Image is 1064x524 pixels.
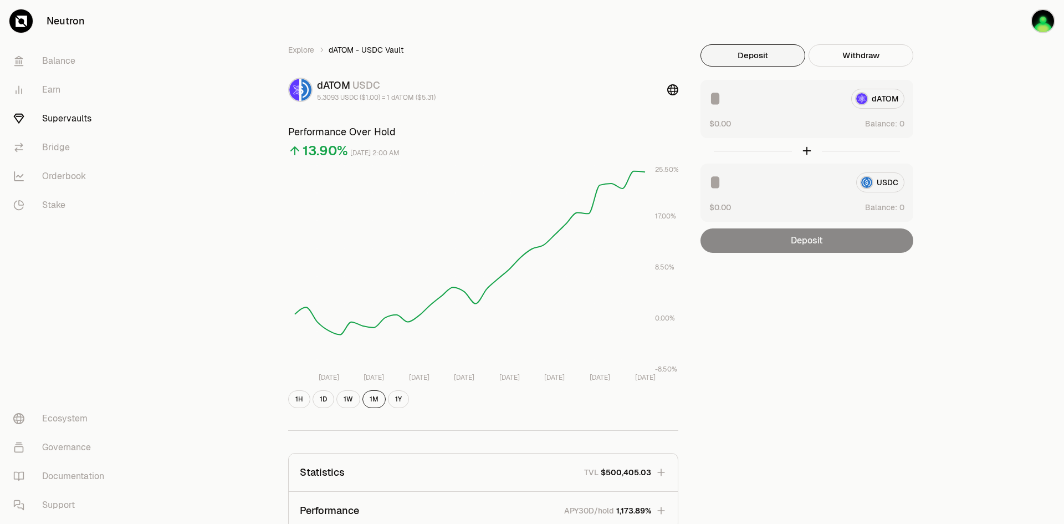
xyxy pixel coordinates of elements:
a: Support [4,491,120,520]
div: [DATE] 2:00 AM [350,147,400,160]
tspan: 25.50% [655,165,679,174]
div: dATOM [317,78,436,93]
tspan: 0.00% [655,314,675,323]
div: 5.3093 USDC ($1.00) = 1 dATOM ($5.31) [317,93,436,102]
nav: breadcrumb [288,44,678,55]
img: USDC Logo [301,79,311,101]
button: Withdraw [809,44,913,67]
tspan: [DATE] [499,373,520,382]
img: dATOM Logo [289,79,299,101]
button: 1M [362,390,386,408]
a: Earn [4,75,120,104]
img: Wall-e [1031,9,1055,33]
a: Explore [288,44,314,55]
a: Ecosystem [4,404,120,433]
p: TVL [584,467,598,478]
p: APY30D/hold [564,505,614,516]
button: $0.00 [709,118,731,129]
a: Stake [4,191,120,220]
span: $500,405.03 [601,467,651,478]
a: Governance [4,433,120,462]
button: 1D [313,390,334,408]
button: 1Y [388,390,409,408]
button: 1H [288,390,310,408]
span: USDC [352,79,380,91]
tspan: [DATE] [454,373,474,382]
button: Deposit [700,44,805,67]
tspan: [DATE] [544,373,565,382]
span: Balance: [865,202,897,213]
span: Balance: [865,118,897,129]
button: $0.00 [709,201,731,213]
tspan: [DATE] [319,373,339,382]
p: Performance [300,503,359,518]
h3: Performance Over Hold [288,124,678,140]
span: 1,173.89% [616,505,651,516]
tspan: [DATE] [635,373,656,382]
button: 1W [336,390,360,408]
a: Bridge [4,133,120,162]
div: 13.90% [303,142,348,160]
p: Statistics [300,465,345,480]
tspan: 8.50% [655,263,674,272]
a: Supervaults [4,104,120,133]
tspan: [DATE] [409,373,429,382]
a: Balance [4,47,120,75]
tspan: -8.50% [655,365,677,374]
button: StatisticsTVL$500,405.03 [289,454,678,491]
span: dATOM - USDC Vault [329,44,403,55]
a: Orderbook [4,162,120,191]
tspan: [DATE] [590,373,610,382]
tspan: 17.00% [655,212,676,221]
tspan: [DATE] [364,373,384,382]
a: Documentation [4,462,120,491]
